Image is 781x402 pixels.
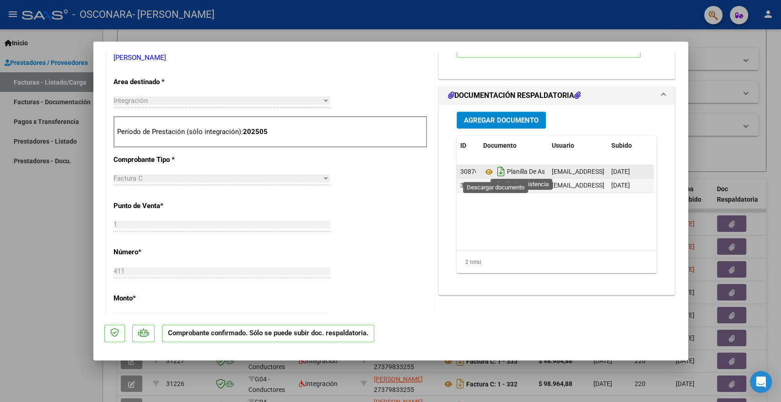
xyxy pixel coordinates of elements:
[162,325,374,343] p: Comprobante confirmado. Sólo se puede subir doc. respaldatoria.
[483,142,517,149] span: Documento
[483,168,567,176] span: Planilla De Asistencia
[460,168,479,175] span: 30876
[113,155,208,165] p: Comprobante Tipo *
[464,116,539,124] span: Agregar Documento
[113,96,148,105] span: Integración
[460,142,466,149] span: ID
[495,164,507,179] i: Descargar documento
[460,182,479,189] span: 30877
[552,168,707,175] span: [EMAIL_ADDRESS][DOMAIN_NAME] - [PERSON_NAME]
[113,77,208,87] p: Area destinado *
[611,142,632,149] span: Subido
[463,4,574,53] span: CUIL: Nombre y Apellido: Período Desde: Período Hasta: Admite Dependencia:
[117,127,424,137] p: Período de Prestación (sólo integración):
[113,201,208,211] p: Punto de Venta
[528,44,537,53] strong: NO
[439,86,675,105] mat-expansion-panel-header: DOCUMENTACIÓN RESPALDATORIA
[439,105,675,295] div: DOCUMENTACIÓN RESPALDATORIA
[113,174,143,182] span: Factura C
[611,168,630,175] span: [DATE]
[750,371,772,393] div: Open Intercom Messenger
[113,53,427,63] p: [PERSON_NAME]
[457,251,657,273] div: 2 total
[611,182,630,189] span: [DATE]
[483,182,529,189] span: Informe
[552,182,707,189] span: [EMAIL_ADDRESS][DOMAIN_NAME] - [PERSON_NAME]
[113,247,208,257] p: Número
[457,136,479,155] datatable-header-cell: ID
[448,90,581,101] h1: DOCUMENTACIÓN RESPALDATORIA
[113,293,208,304] p: Monto
[548,136,608,155] datatable-header-cell: Usuario
[552,142,574,149] span: Usuario
[608,136,653,155] datatable-header-cell: Subido
[495,178,507,193] i: Descargar documento
[457,112,546,129] button: Agregar Documento
[479,136,548,155] datatable-header-cell: Documento
[243,128,268,136] strong: 202505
